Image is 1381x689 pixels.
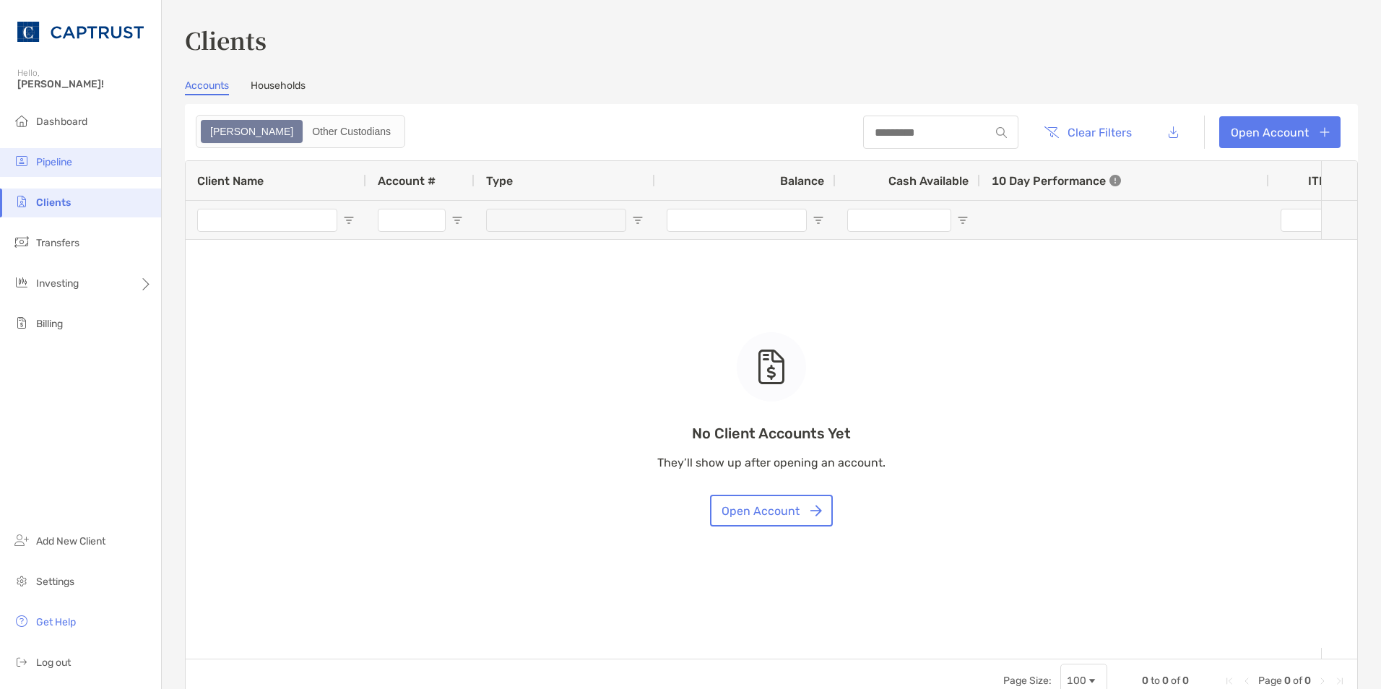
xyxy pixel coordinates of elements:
[1284,675,1291,687] span: 0
[36,656,71,669] span: Log out
[13,274,30,291] img: investing icon
[36,196,71,209] span: Clients
[36,576,74,588] span: Settings
[1003,675,1052,687] div: Page Size:
[196,115,405,148] div: segmented control
[36,277,79,290] span: Investing
[1151,675,1160,687] span: to
[13,112,30,129] img: dashboard icon
[185,79,229,95] a: Accounts
[1219,116,1341,148] a: Open Account
[13,532,30,549] img: add_new_client icon
[996,127,1007,138] img: input icon
[13,193,30,210] img: clients icon
[36,156,72,168] span: Pipeline
[13,653,30,670] img: logout icon
[810,505,822,516] img: button icon
[1033,116,1143,148] button: Clear Filters
[657,454,886,472] p: They’ll show up after opening an account.
[17,78,152,90] span: [PERSON_NAME]!
[251,79,306,95] a: Households
[17,6,144,58] img: CAPTRUST Logo
[1293,675,1302,687] span: of
[1162,675,1169,687] span: 0
[1317,675,1328,687] div: Next Page
[13,233,30,251] img: transfers icon
[13,152,30,170] img: pipeline icon
[36,318,63,330] span: Billing
[36,616,76,628] span: Get Help
[1171,675,1180,687] span: of
[757,350,786,384] img: empty state icon
[1304,675,1311,687] span: 0
[36,116,87,128] span: Dashboard
[202,121,301,142] div: Zoe
[13,612,30,630] img: get-help icon
[1258,675,1282,687] span: Page
[36,535,105,547] span: Add New Client
[185,23,1358,56] h3: Clients
[1182,675,1189,687] span: 0
[13,572,30,589] img: settings icon
[1224,675,1235,687] div: First Page
[1067,675,1086,687] div: 100
[1142,675,1148,687] span: 0
[657,425,886,443] p: No Client Accounts Yet
[13,314,30,331] img: billing icon
[304,121,399,142] div: Other Custodians
[710,495,833,526] button: Open Account
[36,237,79,249] span: Transfers
[1241,675,1252,687] div: Previous Page
[1334,675,1346,687] div: Last Page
